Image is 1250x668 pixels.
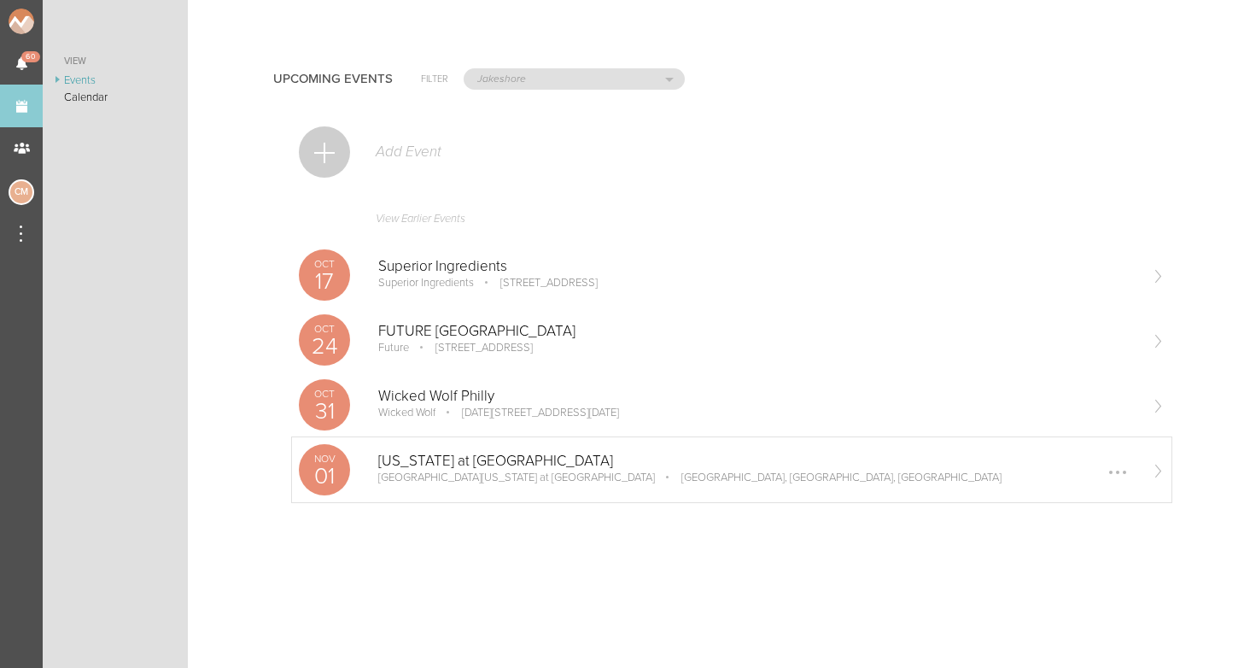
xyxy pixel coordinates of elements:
[299,335,350,358] p: 24
[299,259,350,269] p: Oct
[299,400,350,423] p: 31
[657,471,1002,484] p: [GEOGRAPHIC_DATA], [GEOGRAPHIC_DATA], [GEOGRAPHIC_DATA]
[299,454,350,464] p: Nov
[43,51,188,72] a: View
[378,406,435,419] p: Wicked Wolf
[9,179,34,205] div: Charlie McGinley
[43,89,188,106] a: Calendar
[476,276,598,290] p: [STREET_ADDRESS]
[378,388,1137,405] p: Wicked Wolf Philly
[299,324,350,334] p: Oct
[299,270,350,293] p: 17
[412,341,533,355] p: [STREET_ADDRESS]
[299,203,1165,243] a: View Earlier Events
[299,465,350,488] p: 01
[273,72,393,86] h4: Upcoming Events
[21,51,40,62] span: 60
[378,276,474,290] p: Superior Ingredients
[374,144,441,161] p: Add Event
[9,9,105,34] img: NOMAD
[378,323,1137,340] p: FUTURE [GEOGRAPHIC_DATA]
[378,258,1137,275] p: Superior Ingredients
[43,72,188,89] a: Events
[438,406,619,419] p: [DATE][STREET_ADDRESS][DATE]
[378,341,409,355] p: Future
[378,471,655,484] p: [GEOGRAPHIC_DATA][US_STATE] at [GEOGRAPHIC_DATA]
[299,389,350,399] p: Oct
[421,72,448,86] h6: Filter
[378,453,1137,470] p: [US_STATE] at [GEOGRAPHIC_DATA]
